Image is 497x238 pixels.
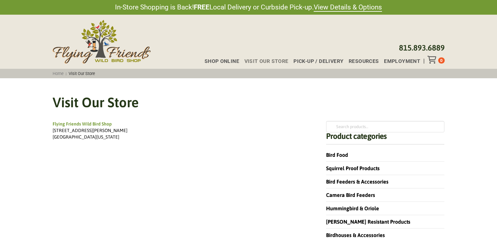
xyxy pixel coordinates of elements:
div: Flying Friends Wild Bird Shop [53,121,308,127]
a: Hummingbird & Oriole [326,205,379,211]
div: [STREET_ADDRESS][PERSON_NAME] [GEOGRAPHIC_DATA][US_STATE] [53,127,308,140]
span: : [50,71,97,76]
a: Birdhouses & Accessories [326,232,385,238]
span: 0 [440,58,442,63]
a: Pick-up / Delivery [288,59,343,64]
a: Resources [343,59,379,64]
span: Resources [349,59,379,64]
h4: Product categories [326,132,445,144]
a: Shop Online [199,59,239,64]
a: Bird Food [326,152,348,158]
a: View Details & Options [314,3,382,12]
span: Pick-up / Delivery [293,59,343,64]
span: In-Store Shopping is Back! Local Delivery or Curbside Pick-up. [115,3,382,12]
a: Bird Feeders & Accessories [326,179,389,185]
strong: FREE [194,3,209,11]
a: Employment [379,59,420,64]
a: [PERSON_NAME] Resistant Products [326,219,410,225]
span: Shop Online [205,59,239,64]
span: Visit Our Store [67,71,97,76]
a: Home [50,71,66,76]
a: 815.893.6889 [399,43,445,52]
h1: Visit Our Store [53,93,445,112]
a: Visit Our Store [239,59,289,64]
span: Employment [384,59,420,64]
div: Toggle Off Canvas Content [427,56,438,64]
input: Search products… [326,121,445,132]
span: Visit Our Store [244,59,289,64]
a: Camera Bird Feeders [326,192,375,198]
img: Flying Friends Wild Bird Shop Logo [53,20,151,64]
a: Squirrel Proof Products [326,165,380,171]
